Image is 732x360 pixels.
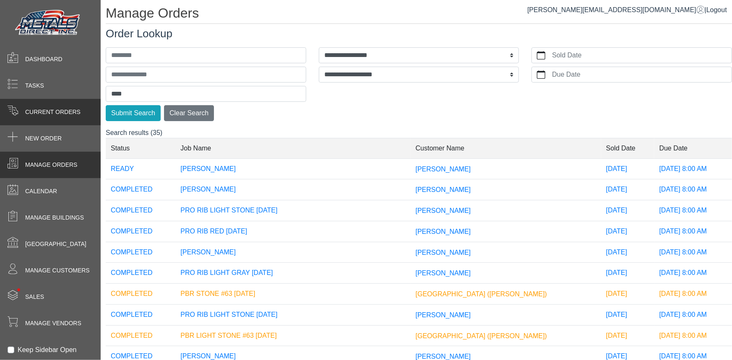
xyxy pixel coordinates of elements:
svg: calendar [537,70,545,79]
img: Metals Direct Inc Logo [13,8,84,39]
span: [PERSON_NAME] [416,353,471,360]
button: Submit Search [106,105,161,121]
td: Due Date [654,138,732,158]
td: [DATE] 8:00 AM [654,158,732,179]
td: [DATE] [601,304,654,325]
span: Current Orders [25,108,81,117]
td: [DATE] 8:00 AM [654,242,732,263]
td: [DATE] [601,242,654,263]
td: COMPLETED [106,325,175,346]
button: Clear Search [164,105,214,121]
td: [DATE] 8:00 AM [654,263,732,284]
td: [DATE] [601,158,654,179]
td: [DATE] [601,263,654,284]
span: [PERSON_NAME] [416,311,471,319]
td: PRO RIB LIGHT GRAY [DATE] [175,263,410,284]
span: [PERSON_NAME] [416,165,471,172]
td: [DATE] [601,179,654,200]
td: COMPLETED [106,284,175,305]
span: [PERSON_NAME] [416,207,471,214]
td: PBR LIGHT STONE #63 [DATE] [175,325,410,346]
span: Manage Vendors [25,319,81,328]
td: [DATE] 8:00 AM [654,284,732,305]
span: [GEOGRAPHIC_DATA] ([PERSON_NAME]) [416,332,547,339]
svg: calendar [537,51,545,60]
span: Logout [706,6,727,13]
span: Tasks [25,81,44,90]
td: COMPLETED [106,263,175,284]
td: PRO RIB LIGHT STONE [DATE] [175,304,410,325]
td: Customer Name [411,138,601,158]
label: Due Date [550,67,732,82]
td: [DATE] 8:00 AM [654,200,732,221]
td: [DATE] 8:00 AM [654,304,732,325]
span: Manage Orders [25,161,77,169]
span: Manage Customers [25,266,90,275]
h1: Manage Orders [106,5,732,24]
div: | [527,5,727,15]
td: COMPLETED [106,179,175,200]
span: Calendar [25,187,57,196]
td: [PERSON_NAME] [175,179,410,200]
td: Job Name [175,138,410,158]
td: [DATE] 8:00 AM [654,221,732,242]
a: [PERSON_NAME][EMAIL_ADDRESS][DOMAIN_NAME] [527,6,705,13]
button: calendar [532,67,550,82]
td: [PERSON_NAME] [175,242,410,263]
td: [PERSON_NAME] [175,158,410,179]
span: [PERSON_NAME] [416,249,471,256]
span: [PERSON_NAME] [416,269,471,277]
td: [DATE] 8:00 AM [654,179,732,200]
td: [DATE] [601,221,654,242]
td: PRO RIB RED [DATE] [175,221,410,242]
td: [DATE] [601,200,654,221]
span: [GEOGRAPHIC_DATA] ([PERSON_NAME]) [416,290,547,298]
span: Dashboard [25,55,63,64]
td: COMPLETED [106,200,175,221]
td: Status [106,138,175,158]
h3: Order Lookup [106,27,732,40]
td: [DATE] 8:00 AM [654,325,732,346]
span: • [8,276,29,303]
td: Sold Date [601,138,654,158]
button: calendar [532,48,550,63]
span: [PERSON_NAME] [416,186,471,193]
label: Sold Date [550,48,732,63]
span: Sales [25,293,44,301]
span: New Order [25,134,62,143]
td: COMPLETED [106,304,175,325]
span: Manage Buildings [25,213,84,222]
td: COMPLETED [106,221,175,242]
td: READY [106,158,175,179]
span: [PERSON_NAME] [416,228,471,235]
td: [DATE] [601,284,654,305]
label: Keep Sidebar Open [18,345,77,355]
td: PBR STONE #63 [DATE] [175,284,410,305]
td: PRO RIB LIGHT STONE [DATE] [175,200,410,221]
td: [DATE] [601,325,654,346]
td: COMPLETED [106,242,175,263]
span: [GEOGRAPHIC_DATA] [25,240,86,249]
